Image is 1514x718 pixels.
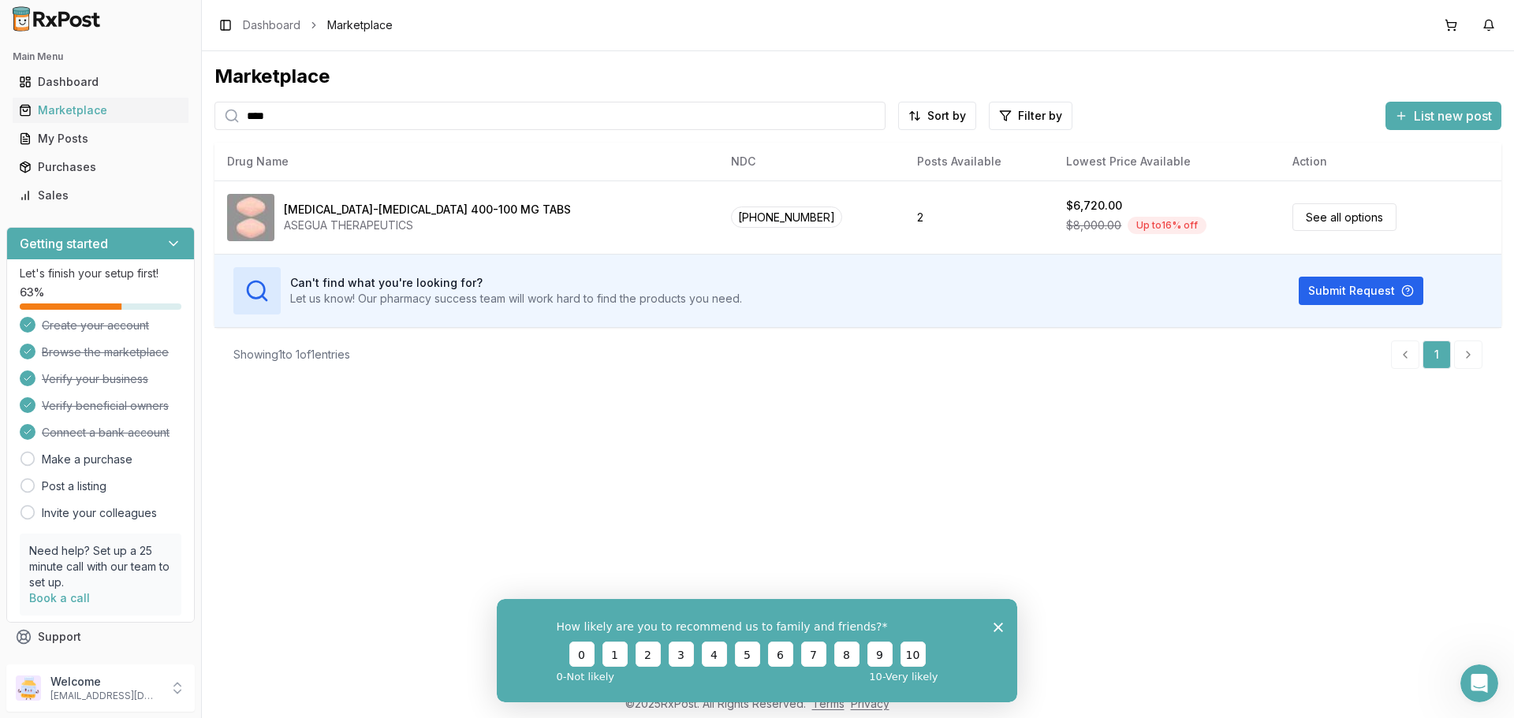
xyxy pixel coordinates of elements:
[42,425,170,441] span: Connect a bank account
[20,234,108,253] h3: Getting started
[1423,340,1451,369] a: 1
[1066,218,1121,233] span: $8,000.00
[42,505,157,521] a: Invite your colleagues
[243,17,300,33] a: Dashboard
[898,102,976,130] button: Sort by
[6,69,195,95] button: Dashboard
[327,17,393,33] span: Marketplace
[16,675,41,701] img: User avatar
[19,74,182,90] div: Dashboard
[20,285,44,300] span: 63 %
[1299,277,1423,305] button: Submit Request
[718,143,904,180] th: NDC
[1128,217,1206,234] div: Up to 16 % off
[13,153,188,181] a: Purchases
[290,291,742,307] p: Let us know! Our pharmacy success team will work hard to find the products you need.
[6,623,195,651] button: Support
[42,478,106,494] a: Post a listing
[6,183,195,208] button: Sales
[1414,106,1492,125] span: List new post
[1385,102,1501,130] button: List new post
[904,143,1054,180] th: Posts Available
[214,64,1501,89] div: Marketplace
[13,68,188,96] a: Dashboard
[19,159,182,175] div: Purchases
[42,398,169,414] span: Verify beneficial owners
[284,202,571,218] div: [MEDICAL_DATA]-[MEDICAL_DATA] 400-100 MG TABS
[1292,203,1397,231] a: See all options
[243,17,393,33] nav: breadcrumb
[50,674,160,690] p: Welcome
[38,657,91,673] span: Feedback
[6,126,195,151] button: My Posts
[1391,340,1482,369] nav: pagination
[42,452,132,467] a: Make a purchase
[42,318,149,333] span: Create your account
[1385,110,1501,125] a: List new post
[851,697,889,710] a: Privacy
[19,131,182,147] div: My Posts
[6,6,107,32] img: RxPost Logo
[1018,108,1062,124] span: Filter by
[1053,143,1280,180] th: Lowest Price Available
[19,188,182,203] div: Sales
[13,181,188,210] a: Sales
[227,194,274,241] img: Sofosbuvir-Velpatasvir 400-100 MG TABS
[42,371,148,387] span: Verify your business
[497,599,1017,702] iframe: Survey from RxPost
[927,108,966,124] span: Sort by
[284,218,571,233] div: ASEGUA THERAPEUTICS
[13,125,188,153] a: My Posts
[290,275,742,291] h3: Can't find what you're looking for?
[233,347,350,363] div: Showing 1 to 1 of 1 entries
[6,98,195,123] button: Marketplace
[19,102,182,118] div: Marketplace
[1066,198,1122,214] div: $6,720.00
[13,50,188,63] h2: Main Menu
[1460,664,1498,702] iframe: Intercom live chat
[42,344,169,360] span: Browse the marketplace
[13,96,188,125] a: Marketplace
[6,154,195,180] button: Purchases
[29,591,90,605] a: Book a call
[812,697,845,710] a: Terms
[1280,143,1501,180] th: Action
[214,143,718,180] th: Drug Name
[731,206,842,228] span: [PHONE_NUMBER]
[6,651,195,679] button: Feedback
[20,266,181,281] p: Let's finish your setup first!
[50,690,160,702] p: [EMAIL_ADDRESS][DOMAIN_NAME]
[29,543,172,590] p: Need help? Set up a 25 minute call with our team to set up.
[904,180,1054,254] td: 2
[989,102,1072,130] button: Filter by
